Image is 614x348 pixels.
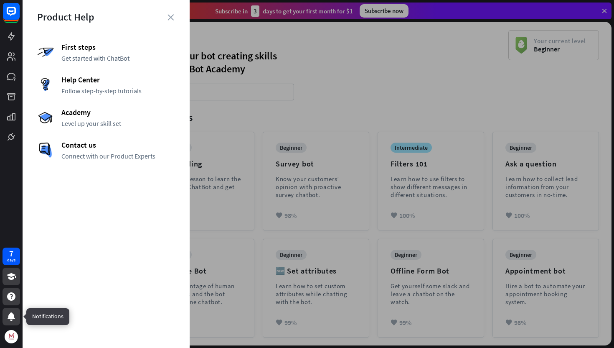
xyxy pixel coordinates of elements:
[167,14,174,20] i: close
[61,75,175,84] span: Help Center
[7,3,32,28] button: Open LiveChat chat widget
[9,250,13,257] div: 7
[7,257,15,263] div: days
[61,152,175,160] span: Connect with our Product Experts
[61,107,175,117] span: Academy
[61,140,175,150] span: Contact us
[61,42,175,52] span: First steps
[61,119,175,128] span: Level up your skill set
[61,87,175,95] span: Follow step-by-step tutorials
[61,54,175,62] span: Get started with ChatBot
[3,248,20,265] a: 7 days
[37,10,175,23] div: Product Help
